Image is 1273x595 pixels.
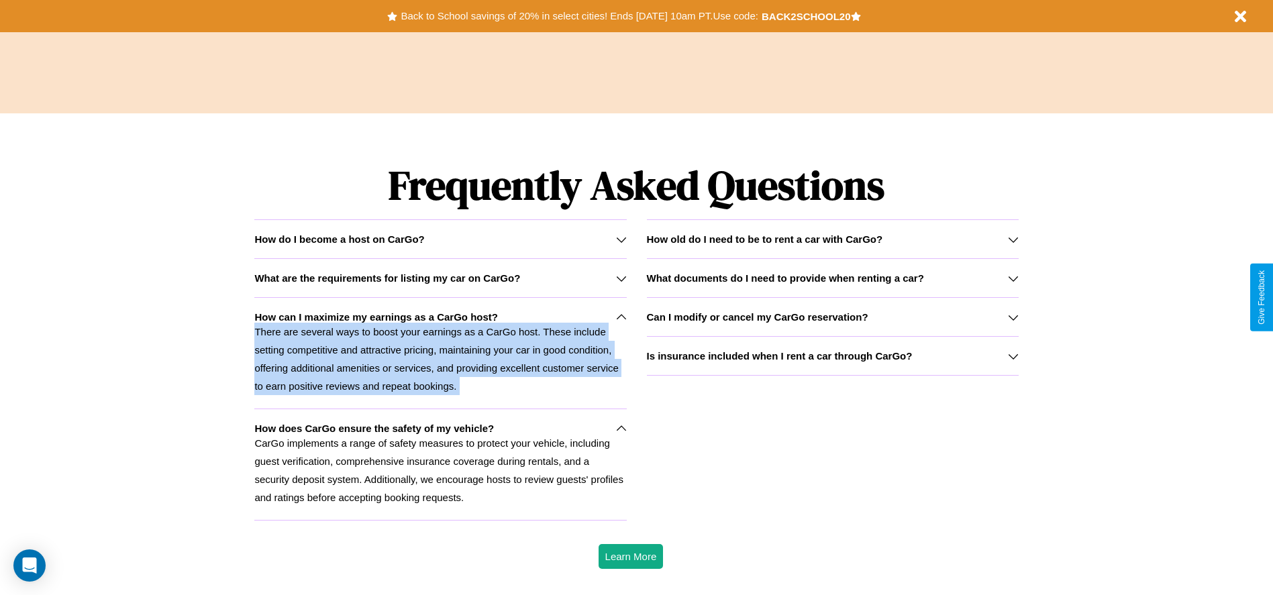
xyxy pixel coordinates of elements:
[254,311,498,323] h3: How can I maximize my earnings as a CarGo host?
[1257,270,1266,325] div: Give Feedback
[647,272,924,284] h3: What documents do I need to provide when renting a car?
[13,549,46,582] div: Open Intercom Messenger
[254,151,1018,219] h1: Frequently Asked Questions
[397,7,761,25] button: Back to School savings of 20% in select cities! Ends [DATE] 10am PT.Use code:
[254,434,626,506] p: CarGo implements a range of safety measures to protect your vehicle, including guest verification...
[254,272,520,284] h3: What are the requirements for listing my car on CarGo?
[762,11,851,22] b: BACK2SCHOOL20
[254,233,424,245] h3: How do I become a host on CarGo?
[647,311,868,323] h3: Can I modify or cancel my CarGo reservation?
[599,544,664,569] button: Learn More
[647,233,883,245] h3: How old do I need to be to rent a car with CarGo?
[647,350,913,362] h3: Is insurance included when I rent a car through CarGo?
[254,323,626,395] p: There are several ways to boost your earnings as a CarGo host. These include setting competitive ...
[254,423,494,434] h3: How does CarGo ensure the safety of my vehicle?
